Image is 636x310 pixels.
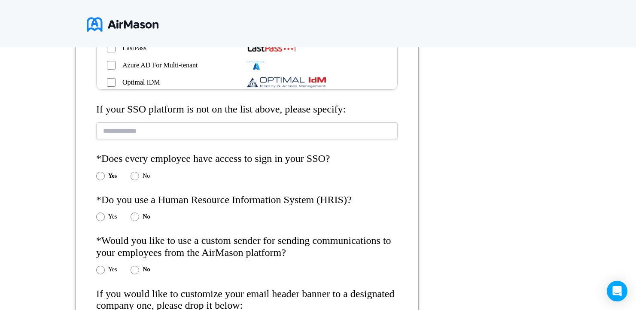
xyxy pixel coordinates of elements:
[108,173,117,179] label: Yes
[96,235,398,258] h4: *Would you like to use a custom sender for sending communications to your employees from the AirM...
[247,60,265,70] img: MS_ADMT
[247,77,326,88] img: Optimal
[143,266,150,273] label: No
[87,14,158,35] img: logo
[96,194,398,206] h4: *Do you use a Human Resource Information System (HRIS)?
[96,153,398,165] h4: *Does every employee have access to sign in your SSO?
[107,61,116,70] input: Azure AD For Multi-tenant
[143,173,150,179] label: No
[122,79,160,86] span: Optimal IDM
[107,78,116,87] input: Optimal IDM
[122,44,146,52] span: LastPass
[108,213,117,220] label: Yes
[122,61,198,69] span: Azure AD For Multi-tenant
[247,43,296,53] img: LastPass
[96,103,398,115] h4: If your SSO platform is not on the list above, please specify:
[143,213,150,220] label: No
[107,44,116,52] input: LastPass
[607,281,627,301] div: Open Intercom Messenger
[108,266,117,273] label: Yes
